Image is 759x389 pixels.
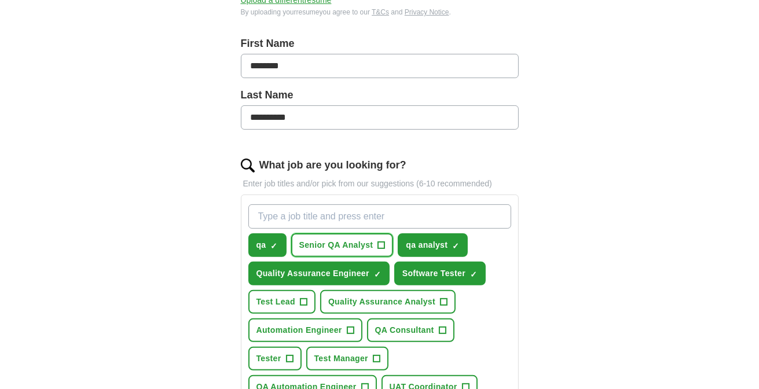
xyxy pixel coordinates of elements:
[248,347,302,370] button: Tester
[372,8,389,16] a: T&Cs
[241,87,519,103] label: Last Name
[328,296,435,308] span: Quality Assurance Analyst
[306,347,388,370] button: Test Manager
[241,36,519,52] label: First Name
[241,178,519,190] p: Enter job titles and/or pick from our suggestions (6-10 recommended)
[320,290,456,314] button: Quality Assurance Analyst
[405,8,449,16] a: Privacy Notice
[406,239,448,251] span: qa analyst
[271,241,278,251] span: ✓
[314,353,368,365] span: Test Manager
[241,7,519,17] div: By uploading your resume you agree to our and .
[256,267,369,280] span: Quality Assurance Engineer
[248,318,362,342] button: Automation Engineer
[259,157,406,173] label: What job are you looking for?
[398,233,468,257] button: qa analyst✓
[375,324,434,336] span: QA Consultant
[256,353,281,365] span: Tester
[374,270,381,279] span: ✓
[241,159,255,173] img: search.png
[248,204,511,229] input: Type a job title and press enter
[248,262,390,285] button: Quality Assurance Engineer✓
[248,233,287,257] button: qa✓
[248,290,316,314] button: Test Lead
[256,324,342,336] span: Automation Engineer
[256,239,266,251] span: qa
[452,241,459,251] span: ✓
[367,318,454,342] button: QA Consultant
[291,233,394,257] button: Senior QA Analyst
[394,262,486,285] button: Software Tester✓
[256,296,295,308] span: Test Lead
[470,270,477,279] span: ✓
[402,267,465,280] span: Software Tester
[299,239,373,251] span: Senior QA Analyst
